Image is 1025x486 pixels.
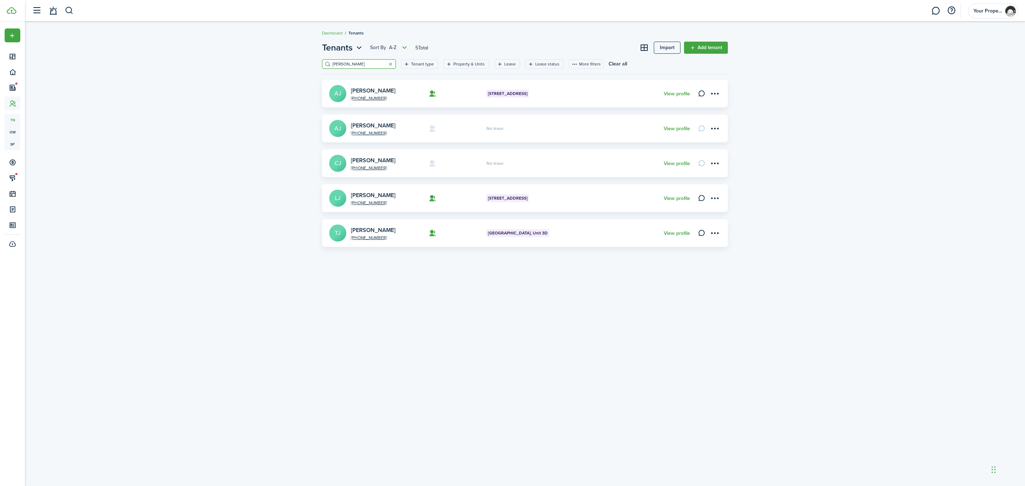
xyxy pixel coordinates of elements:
input: Search here... [331,61,393,68]
button: Open menu [370,43,409,52]
span: Tenants [322,41,353,54]
span: [STREET_ADDRESS] [488,195,527,201]
span: No lease [487,126,504,131]
filter-tag-label: Tenant type [411,61,434,67]
span: Tenants [348,30,364,36]
a: Notifications [46,2,60,20]
a: [PERSON_NAME] [351,191,395,199]
filter-tag: Open filter [443,59,489,69]
button: Open resource center [945,5,957,17]
button: Open menu [709,122,721,134]
span: [STREET_ADDRESS] [488,90,527,97]
a: Add tenant [684,42,728,54]
a: [PHONE_NUMBER] [351,236,424,240]
filter-tag-label: Lease status [535,61,559,67]
a: [PERSON_NAME] [351,156,395,164]
a: Dashboard [322,30,343,36]
a: [PHONE_NUMBER] [351,131,424,135]
a: AJ [329,120,346,137]
button: Tenants [322,41,364,54]
img: Your Property Management Company [1005,5,1016,17]
a: Messaging [929,2,942,20]
button: More filters [569,59,603,69]
button: Sort byA-Z [370,43,409,52]
button: Search [65,5,74,17]
a: View profile [664,126,690,132]
a: [PHONE_NUMBER] [351,96,424,100]
a: [PHONE_NUMBER] [351,166,424,170]
span: Sort by [370,44,389,51]
a: sp [5,138,20,150]
a: View profile [664,231,690,236]
a: [PERSON_NAME] [351,226,395,234]
button: Open menu [322,41,364,54]
filter-tag: Open filter [525,59,564,69]
a: Import [654,42,680,54]
button: Open menu [709,192,721,204]
span: Your Property Management Company [973,9,1002,14]
a: [PERSON_NAME] [351,86,395,95]
a: tn [5,114,20,126]
filter-tag: Open filter [494,59,520,69]
a: AJ [329,85,346,102]
span: A-Z [389,44,396,51]
filter-tag-label: Lease [504,61,516,67]
button: Open menu [709,88,721,100]
button: Open menu [709,227,721,239]
button: Open sidebar [30,4,43,17]
button: Open menu [5,28,20,42]
button: Open menu [709,157,721,169]
button: Clear all [609,59,627,69]
iframe: Chat Widget [989,452,1025,486]
img: TenantCloud [7,7,16,14]
a: [PHONE_NUMBER] [351,201,424,205]
a: View profile [664,161,690,167]
header-page-total: 5 Total [415,44,428,52]
a: ow [5,126,20,138]
filter-tag: Open filter [401,59,438,69]
a: [PERSON_NAME] [351,121,395,130]
a: CJ [329,155,346,172]
a: TJ [329,224,346,242]
span: No lease [487,161,504,165]
a: LJ [329,190,346,207]
a: View profile [664,91,690,97]
span: [GEOGRAPHIC_DATA], Unit 3D [488,230,548,236]
a: View profile [664,196,690,201]
button: Clear search [385,59,395,69]
div: Drag [992,459,996,480]
filter-tag-label: Property & Units [453,61,485,67]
